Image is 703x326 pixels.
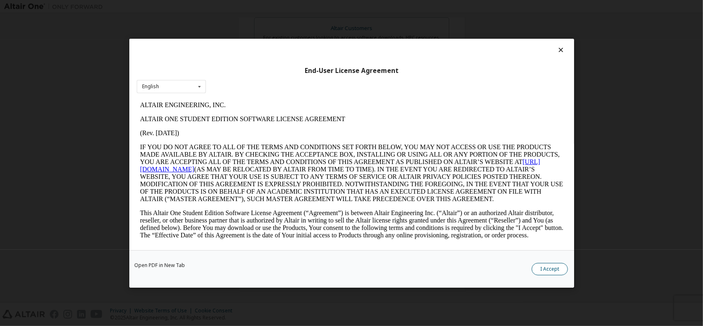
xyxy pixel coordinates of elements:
[3,111,427,141] p: This Altair One Student Edition Software License Agreement (“Agreement”) is between Altair Engine...
[3,3,427,11] p: ALTAIR ENGINEERING, INC.
[137,66,567,75] div: End-User License Agreement
[3,45,427,105] p: IF YOU DO NOT AGREE TO ALL OF THE TERMS AND CONDITIONS SET FORTH BELOW, YOU MAY NOT ACCESS OR USE...
[3,17,427,25] p: ALTAIR ONE STUDENT EDITION SOFTWARE LICENSE AGREEMENT
[3,60,404,75] a: [URL][DOMAIN_NAME]
[134,263,185,267] a: Open PDF in New Tab
[142,84,159,89] div: English
[532,263,568,275] button: I Accept
[3,31,427,39] p: (Rev. [DATE])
